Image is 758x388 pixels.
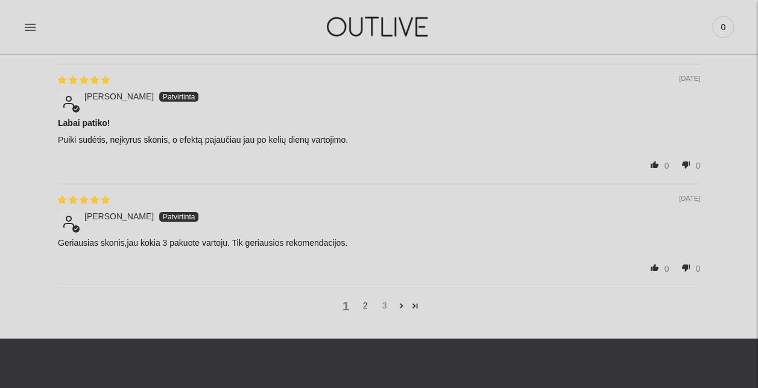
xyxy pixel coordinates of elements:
span: 5 star review [58,75,110,85]
p: Geriausias skonis,jau kokia 3 pakuote vartoju. Tik geriausios rekomendacijos. [58,237,700,249]
span: up [645,155,664,174]
span: 5 star review [58,195,110,205]
span: 0 [664,161,669,171]
a: 0 [712,14,734,40]
a: Page 2 [394,299,408,313]
span: 0 [715,19,731,36]
a: Page 3 [375,299,394,312]
img: OUTLIVE [303,6,454,48]
span: down [676,155,695,174]
span: down [676,258,695,277]
span: 0 [695,264,700,274]
span: up [645,258,664,277]
p: Puiki sudėtis, neįkyrus skonis, o efektą pajaučiau jau po kelių dienų vartojimo. [58,134,700,146]
span: [PERSON_NAME] [84,92,154,101]
a: Page 2 [356,299,375,312]
b: Labai patiko! [58,117,700,130]
span: [DATE] [679,74,700,84]
span: [PERSON_NAME] [84,211,154,221]
a: Page 4 [408,299,422,313]
span: 0 [664,264,669,274]
span: 0 [695,161,700,171]
span: [DATE] [679,194,700,204]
